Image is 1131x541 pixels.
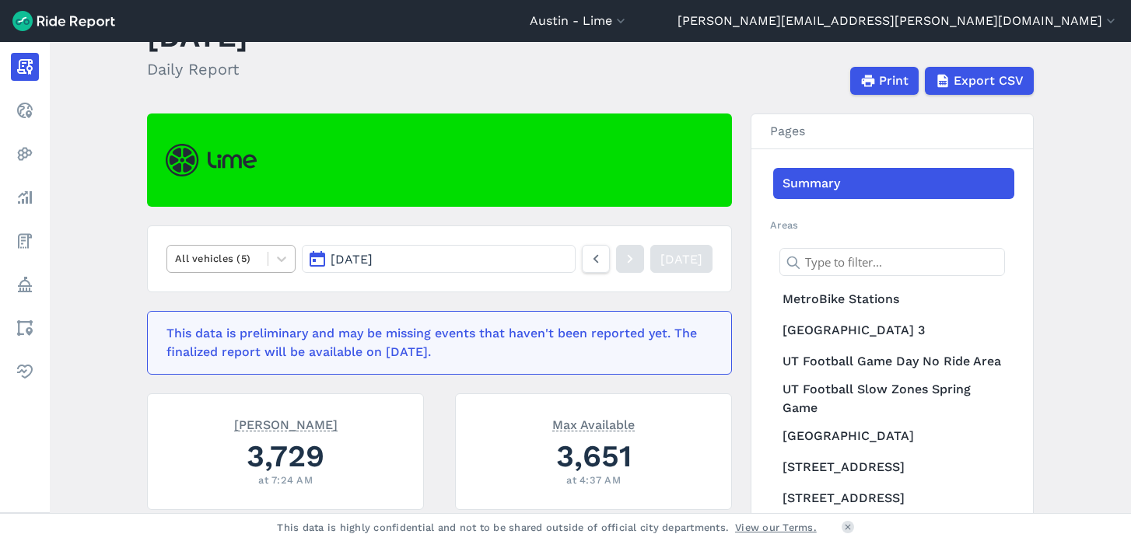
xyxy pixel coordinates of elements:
a: Areas [11,314,39,342]
button: [DATE] [302,245,576,273]
a: Report [11,53,39,81]
button: Print [850,67,919,95]
a: [GEOGRAPHIC_DATA] [773,421,1014,452]
div: This data is preliminary and may be missing events that haven't been reported yet. The finalized ... [166,324,703,361]
a: [STREET_ADDRESS] [773,483,1014,514]
a: [GEOGRAPHIC_DATA] 3 [773,315,1014,346]
a: View our Terms. [735,520,817,535]
a: MetroBike Stations [773,284,1014,315]
input: Type to filter... [779,248,1005,276]
a: Fees [11,227,39,255]
a: Realtime [11,96,39,124]
div: at 7:24 AM [166,473,404,487]
img: Lime [166,144,257,176]
a: Summary [773,168,1014,199]
span: Print [879,72,909,90]
span: [DATE] [331,252,373,267]
button: Austin - Lime [530,12,629,30]
span: [PERSON_NAME] [234,416,338,431]
button: [PERSON_NAME][EMAIL_ADDRESS][PERSON_NAME][DOMAIN_NAME] [678,12,1119,30]
div: 3,651 [474,435,713,477]
button: Export CSV [925,67,1034,95]
span: Max Available [552,416,635,431]
h2: Areas [770,218,1014,232]
a: [STREET_ADDRESS] [773,452,1014,483]
a: Analyze [11,183,39,211]
a: UT Football Slow Zones Spring Game [773,377,1014,421]
a: Health [11,358,39,386]
h3: Pages [751,114,1033,149]
div: 3,729 [166,435,404,477]
a: Heatmaps [11,140,39,168]
span: Export CSV [954,72,1024,90]
a: Policy [11,270,39,298]
h2: Daily Report [147,58,248,81]
a: [DATE] [650,245,713,273]
img: Ride Report [12,11,115,31]
div: at 4:37 AM [474,473,713,487]
a: UT Football Game Day No Ride Area [773,346,1014,377]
